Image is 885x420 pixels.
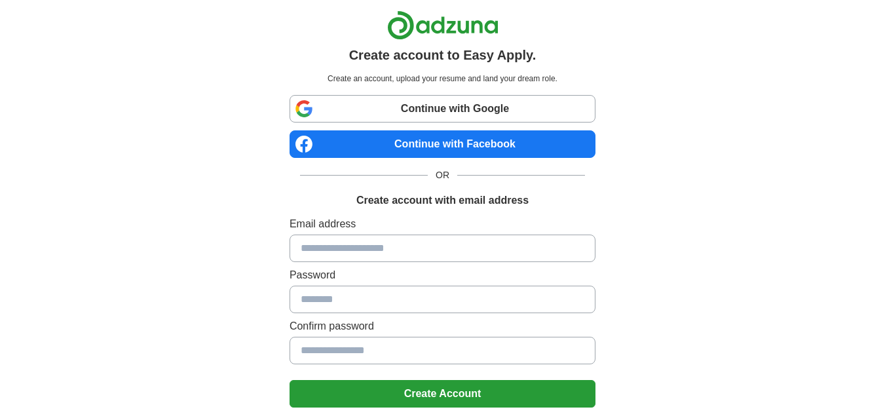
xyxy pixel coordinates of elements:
[290,318,595,334] label: Confirm password
[292,73,593,85] p: Create an account, upload your resume and land your dream role.
[349,45,537,65] h1: Create account to Easy Apply.
[356,193,529,208] h1: Create account with email address
[290,130,595,158] a: Continue with Facebook
[290,380,595,408] button: Create Account
[387,10,499,40] img: Adzuna logo
[290,216,595,232] label: Email address
[290,267,595,283] label: Password
[428,168,457,182] span: OR
[290,95,595,123] a: Continue with Google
